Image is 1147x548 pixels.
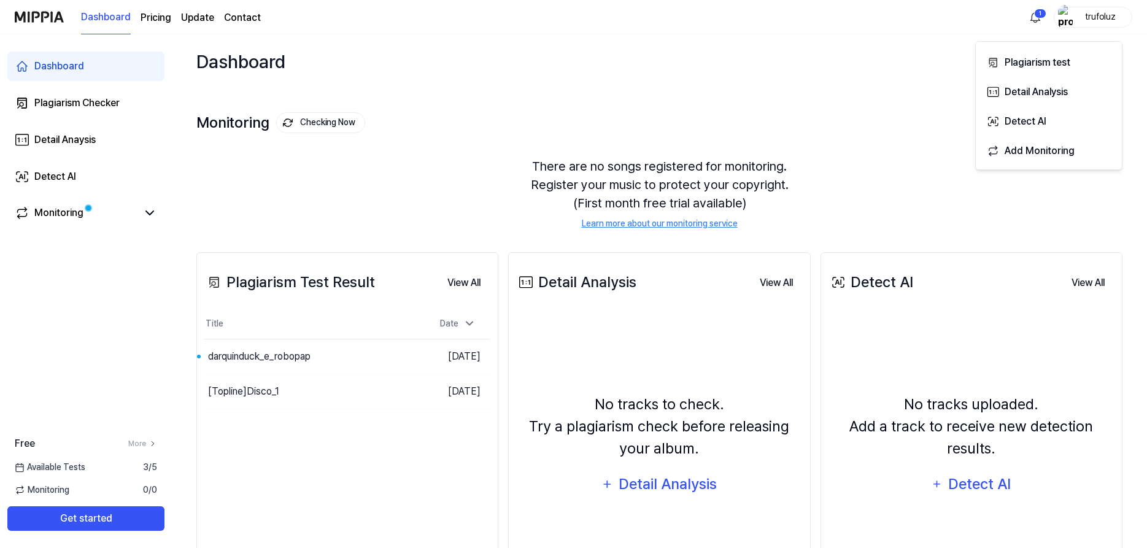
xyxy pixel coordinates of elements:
[7,162,164,191] a: Detect AI
[196,142,1122,245] div: There are no songs registered for monitoring. Register your music to protect your copyright. (Fir...
[435,314,481,334] div: Date
[750,270,803,295] a: View All
[128,438,157,449] a: More
[34,96,120,110] div: Plagiarism Checker
[946,473,1012,496] div: Detect AI
[15,461,85,474] span: Available Tests
[7,506,164,531] button: Get started
[924,469,1019,499] button: Detect AI
[438,270,490,295] a: View All
[617,473,717,496] div: Detail Analysis
[828,271,913,293] div: Detect AI
[438,271,490,295] button: View All
[143,461,157,474] span: 3 / 5
[34,206,83,220] div: Monitoring
[208,384,279,399] div: [Topline] Disco_1
[1005,143,1111,159] div: Add Monitoring
[1076,10,1124,23] div: trufoluz
[143,484,157,496] span: 0 / 0
[224,10,261,25] a: Contact
[1054,7,1132,28] button: profiletrufoluz
[981,135,1117,164] button: Add Monitoring
[419,339,491,374] td: [DATE]
[981,47,1117,76] button: Plagiarism test
[1028,10,1043,25] img: 알림
[204,309,419,339] th: Title
[981,106,1117,135] button: Detect AI
[1005,114,1111,129] div: Detect AI
[7,125,164,155] a: Detail Anaysis
[1034,9,1046,18] div: 1
[1005,84,1111,100] div: Detail Analysis
[593,469,725,499] button: Detail Analysis
[15,436,35,451] span: Free
[828,393,1114,460] div: No tracks uploaded. Add a track to receive new detection results.
[181,10,214,25] a: Update
[208,349,311,364] div: darquinduck_e_robopap
[7,52,164,81] a: Dashboard
[1062,271,1114,295] button: View All
[141,10,171,25] a: Pricing
[34,169,76,184] div: Detect AI
[283,118,293,128] img: monitoring Icon
[419,374,491,409] td: [DATE]
[516,393,802,460] div: No tracks to check. Try a plagiarism check before releasing your album.
[34,133,96,147] div: Detail Anaysis
[1058,5,1073,29] img: profile
[276,112,365,133] button: Checking Now
[196,112,365,133] div: Monitoring
[582,217,738,230] a: Learn more about our monitoring service
[1062,270,1114,295] a: View All
[1025,7,1045,27] button: 알림1
[15,206,137,220] a: Monitoring
[516,271,636,293] div: Detail Analysis
[750,271,803,295] button: View All
[81,1,131,34] a: Dashboard
[7,88,164,118] a: Plagiarism Checker
[1005,55,1111,71] div: Plagiarism test
[204,271,375,293] div: Plagiarism Test Result
[981,76,1117,106] button: Detail Analysis
[34,59,84,74] div: Dashboard
[15,484,69,496] span: Monitoring
[196,47,285,76] div: Dashboard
